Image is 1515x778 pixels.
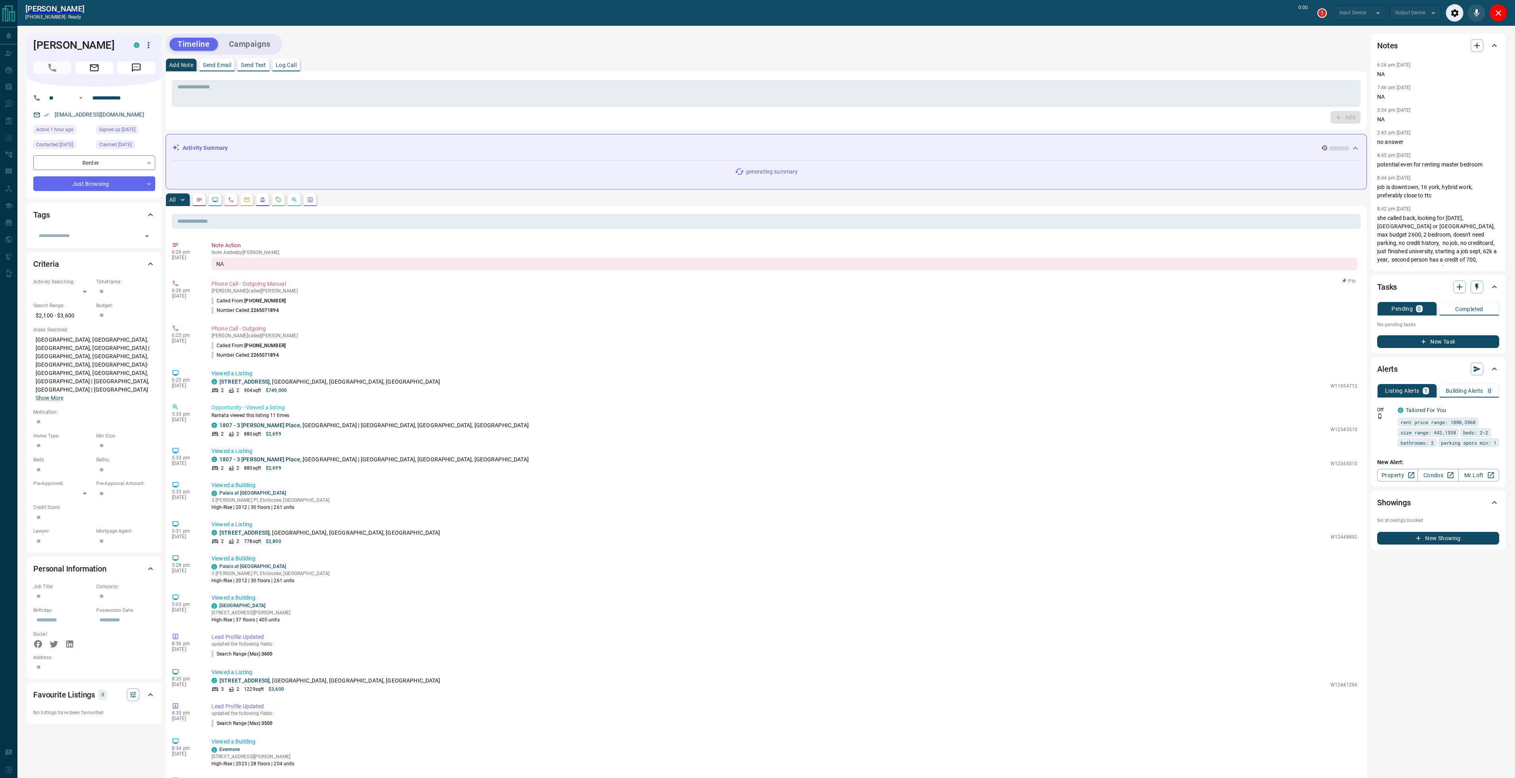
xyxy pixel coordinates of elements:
p: Phone Call - Outgoing [212,325,1357,333]
p: Company: [96,583,155,590]
p: $2,100 - $3,600 [33,309,92,322]
h2: Showings [1377,496,1411,509]
div: Notes [1377,36,1499,55]
p: 0 [1418,306,1421,312]
div: condos.ca [212,422,217,428]
p: W12441266 [1330,681,1357,688]
p: Viewed a Building [212,594,1357,602]
span: Call [33,61,71,74]
p: Search Range (Max) : [212,720,273,727]
p: 2 [236,430,239,438]
p: Credit Score: [33,504,155,511]
p: Baths: [96,456,155,463]
p: generating summary [746,168,798,176]
button: Open [141,231,152,242]
p: High-Rise | 2012 | 30 floors | 261 units [212,504,330,511]
p: Possession Date: [96,607,155,614]
p: , [GEOGRAPHIC_DATA], [GEOGRAPHIC_DATA], [GEOGRAPHIC_DATA] [219,378,440,386]
h2: Favourite Listings [33,688,95,701]
p: $2,699 [266,430,281,438]
div: Audio Settings [1446,4,1464,22]
p: 2:43 pm [DATE] [1377,130,1411,136]
span: [PHONE_NUMBER] [244,298,286,304]
div: condos.ca [212,678,217,683]
span: beds: 2-2 [1463,428,1488,436]
p: 8:44 pm [DATE] [1377,175,1411,181]
p: Viewed a Building [212,554,1357,563]
a: [EMAIL_ADDRESS][DOMAIN_NAME] [55,111,144,118]
p: 2 [236,686,239,693]
span: Email [75,61,113,74]
p: 8:45 pm [DATE] [1377,153,1411,158]
h2: Tasks [1377,281,1397,293]
p: , [GEOGRAPHIC_DATA], [GEOGRAPHIC_DATA], [GEOGRAPHIC_DATA] [219,529,440,537]
p: 5:33 pm [172,455,200,461]
p: Number Called: [212,307,279,314]
p: Viewed a Building [212,481,1357,489]
a: 1807 - 3 [PERSON_NAME] Place [219,422,300,428]
p: All [169,197,175,203]
p: 1 [1424,388,1427,394]
p: 5:33 pm [172,411,200,417]
p: , [GEOGRAPHIC_DATA] | [GEOGRAPHIC_DATA], [GEOGRAPHIC_DATA], [GEOGRAPHIC_DATA] [219,421,529,430]
h2: Criteria [33,258,59,270]
p: [DATE] [172,716,200,721]
p: [DATE] [172,646,200,652]
p: Pre-Approved: [33,480,92,487]
div: Just Browsing [33,176,155,191]
p: 6:26 pm [172,249,200,255]
svg: Emails [244,197,250,203]
svg: Agent Actions [307,197,313,203]
p: 778 sqft [244,538,261,545]
p: Birthday: [33,607,92,614]
p: Job Title: [33,583,92,590]
button: Timeline [170,38,218,51]
p: High-Rise | 37 floors | 405 units [212,616,290,623]
p: No listings have been favourited [33,709,155,716]
p: 3 [PERSON_NAME] Pl, Etobicoke, [GEOGRAPHIC_DATA] [212,497,330,504]
p: Opportunity - Viewed a listing [212,403,1357,412]
div: Criteria [33,254,155,273]
p: [STREET_ADDRESS][PERSON_NAME] [212,753,295,760]
h2: [PERSON_NAME] [25,4,84,13]
a: [GEOGRAPHIC_DATA] [219,603,265,608]
p: 2 [236,387,239,394]
p: $749,000 [266,387,287,394]
p: 904 sqft [244,387,261,394]
p: 8:36 pm [172,641,200,646]
button: New Showing [1377,532,1499,545]
h2: Notes [1377,39,1398,52]
p: Viewed a Listing [212,369,1357,378]
div: condos.ca [212,457,217,462]
p: [DATE] [172,495,200,500]
p: Lawyer: [33,528,92,535]
p: Viewed a Listing [212,668,1357,677]
p: Search Range (Max) : [212,650,273,658]
p: New Alert: [1377,458,1499,466]
p: Note Action [212,241,1357,250]
div: Alerts [1377,359,1499,378]
p: 3 [PERSON_NAME] Pl, Etobicoke, [GEOGRAPHIC_DATA] [212,570,330,577]
p: [PERSON_NAME] called [PERSON_NAME] [212,333,1357,338]
a: [STREET_ADDRESS] [219,529,270,536]
p: 2 [221,465,224,472]
p: , [GEOGRAPHIC_DATA], [GEOGRAPHIC_DATA], [GEOGRAPHIC_DATA] [219,677,440,685]
p: 0 [101,690,105,699]
p: 6:25 pm [172,377,200,383]
p: NA [1377,115,1499,124]
div: Tue Oct 14 2025 [33,140,92,151]
p: Areas Searched: [33,326,155,333]
p: Log Call [276,62,297,68]
p: Pre-Approval Amount: [96,480,155,487]
svg: Email Verified [44,112,49,118]
p: updated the following fields: [212,641,1357,647]
p: Phone Call - Outgoing Manual [212,280,1357,288]
span: size range: 442,1538 [1401,428,1456,436]
p: Off [1377,406,1393,413]
p: Send Email [203,62,231,68]
a: Condos [1418,469,1458,482]
svg: Notes [196,197,202,203]
div: condos.ca [1398,407,1403,413]
p: Budget: [96,302,155,309]
span: Active 1 hour ago [36,126,74,134]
